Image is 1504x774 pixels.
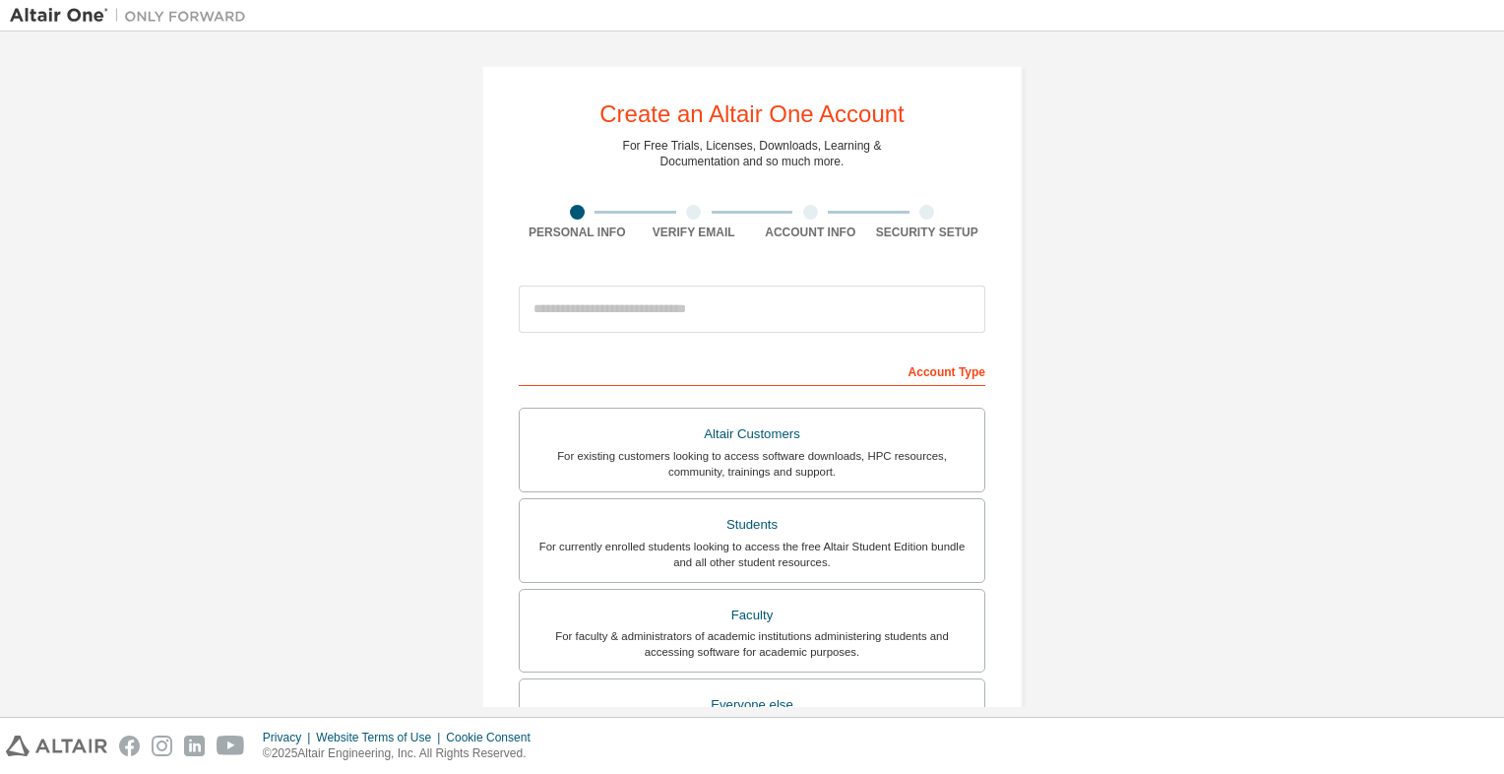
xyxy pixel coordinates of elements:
[446,730,541,745] div: Cookie Consent
[532,448,972,480] div: For existing customers looking to access software downloads, HPC resources, community, trainings ...
[217,736,245,756] img: youtube.svg
[532,691,972,719] div: Everyone else
[119,736,140,756] img: facebook.svg
[752,225,869,240] div: Account Info
[316,730,446,745] div: Website Terms of Use
[263,745,542,762] p: © 2025 Altair Engineering, Inc. All Rights Reserved.
[519,225,636,240] div: Personal Info
[532,539,972,570] div: For currently enrolled students looking to access the free Altair Student Edition bundle and all ...
[869,225,986,240] div: Security Setup
[532,628,972,660] div: For faculty & administrators of academic institutions administering students and accessing softwa...
[532,602,972,629] div: Faculty
[623,138,882,169] div: For Free Trials, Licenses, Downloads, Learning & Documentation and so much more.
[152,736,172,756] img: instagram.svg
[10,6,256,26] img: Altair One
[636,225,753,240] div: Verify Email
[6,736,107,756] img: altair_logo.svg
[263,730,316,745] div: Privacy
[519,355,985,386] div: Account Type
[599,102,905,126] div: Create an Altair One Account
[532,420,972,448] div: Altair Customers
[184,736,205,756] img: linkedin.svg
[532,511,972,539] div: Students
